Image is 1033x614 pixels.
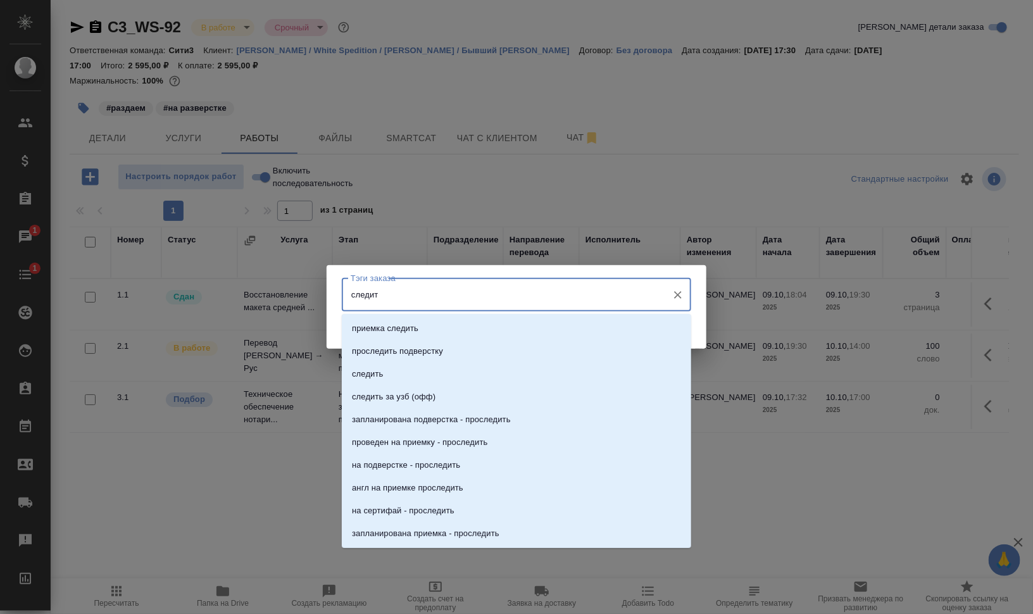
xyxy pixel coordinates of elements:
[669,286,687,304] button: Очистить
[352,322,418,335] p: приемка следить
[352,459,460,472] p: на подверстке - проследить
[352,391,435,403] p: следить за узб (офф)
[352,527,499,540] p: запланирована приемка - проследить
[352,345,443,358] p: проследить подверстку
[352,368,383,380] p: следить
[352,482,463,494] p: англ на приемке проследить
[352,436,487,449] p: проведен на приемку - проследить
[352,413,511,426] p: запланирована подверстка - проследить
[352,504,454,517] p: на сертифай - проследить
